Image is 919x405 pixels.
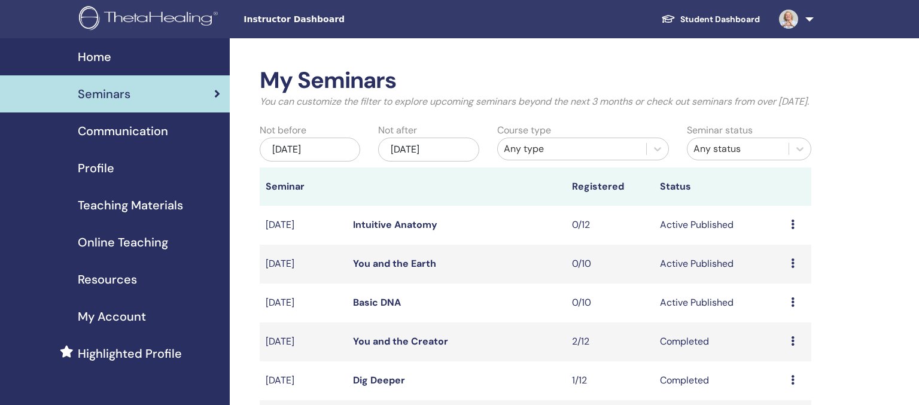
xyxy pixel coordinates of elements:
[260,67,811,95] h2: My Seminars
[78,345,182,363] span: Highlighted Profile
[566,206,653,245] td: 0/12
[78,307,146,325] span: My Account
[654,245,786,284] td: Active Published
[504,142,640,156] div: Any type
[661,14,675,24] img: graduation-cap-white.svg
[378,138,479,162] div: [DATE]
[652,8,769,31] a: Student Dashboard
[654,168,786,206] th: Status
[353,374,405,386] a: Dig Deeper
[78,270,137,288] span: Resources
[566,361,653,400] td: 1/12
[260,168,347,206] th: Seminar
[260,322,347,361] td: [DATE]
[693,142,783,156] div: Any status
[566,168,653,206] th: Registered
[654,322,786,361] td: Completed
[78,159,114,177] span: Profile
[654,206,786,245] td: Active Published
[566,284,653,322] td: 0/10
[566,245,653,284] td: 0/10
[353,257,436,270] a: You and the Earth
[497,123,551,138] label: Course type
[260,95,811,109] p: You can customize the filter to explore upcoming seminars beyond the next 3 months or check out s...
[260,123,306,138] label: Not before
[353,296,401,309] a: Basic DNA
[378,123,417,138] label: Not after
[260,138,360,162] div: [DATE]
[779,10,798,29] img: default.jpg
[687,123,753,138] label: Seminar status
[353,335,448,348] a: You and the Creator
[78,48,111,66] span: Home
[654,361,786,400] td: Completed
[654,284,786,322] td: Active Published
[78,85,130,103] span: Seminars
[260,361,347,400] td: [DATE]
[244,13,423,26] span: Instructor Dashboard
[260,284,347,322] td: [DATE]
[78,196,183,214] span: Teaching Materials
[260,206,347,245] td: [DATE]
[566,322,653,361] td: 2/12
[353,218,437,231] a: Intuitive Anatomy
[78,122,168,140] span: Communication
[260,245,347,284] td: [DATE]
[79,6,222,33] img: logo.png
[78,233,168,251] span: Online Teaching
